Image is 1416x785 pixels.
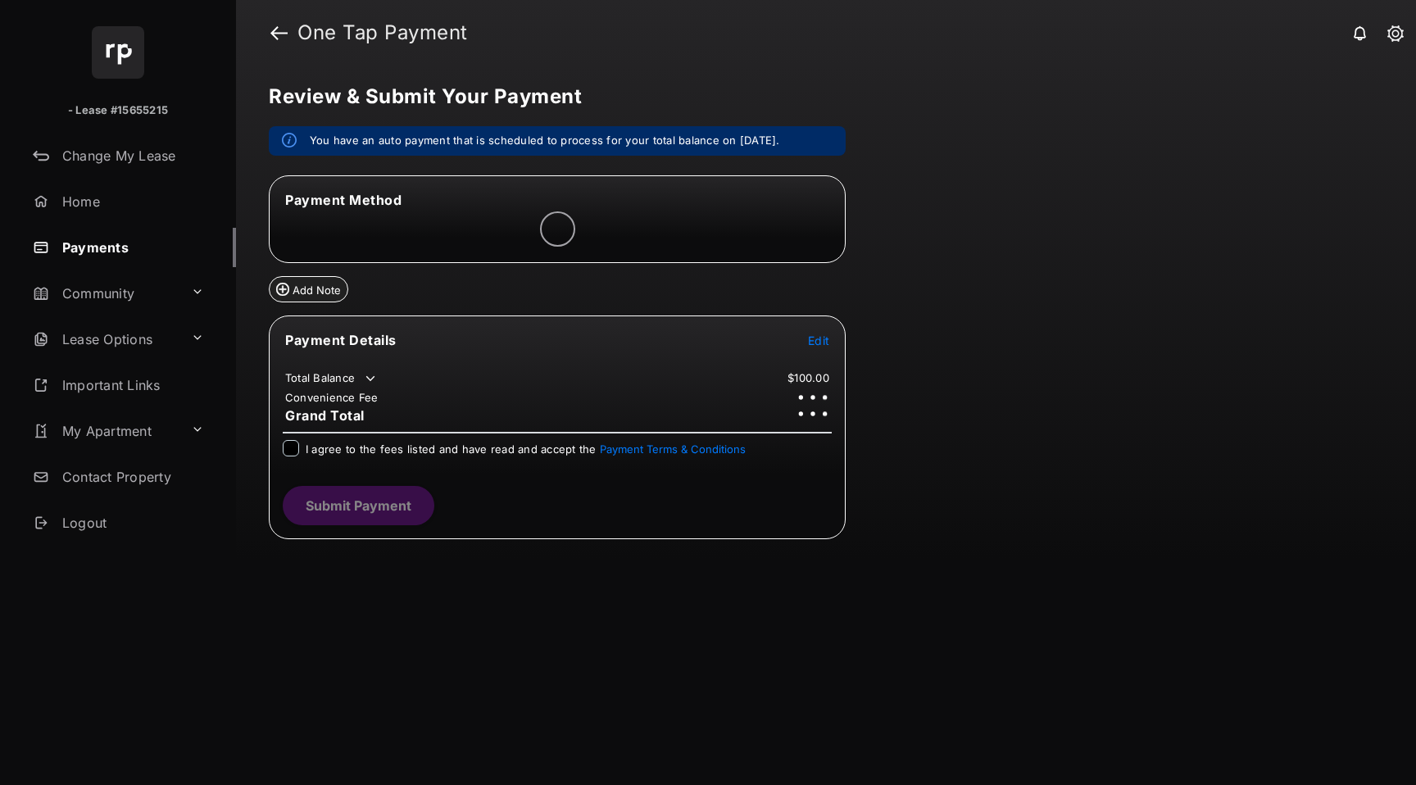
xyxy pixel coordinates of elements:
[26,182,236,221] a: Home
[269,87,1370,107] h5: Review & Submit Your Payment
[26,320,184,359] a: Lease Options
[26,228,236,267] a: Payments
[297,23,468,43] strong: One Tap Payment
[283,486,434,525] button: Submit Payment
[600,442,746,456] button: I agree to the fees listed and have read and accept the
[26,411,184,451] a: My Apartment
[284,370,379,387] td: Total Balance
[92,26,144,79] img: svg+xml;base64,PHN2ZyB4bWxucz0iaHR0cDovL3d3dy53My5vcmcvMjAwMC9zdmciIHdpZHRoPSI2NCIgaGVpZ2h0PSI2NC...
[26,365,211,405] a: Important Links
[306,442,746,456] span: I agree to the fees listed and have read and accept the
[310,133,780,149] em: You have an auto payment that is scheduled to process for your total balance on [DATE].
[285,407,365,424] span: Grand Total
[285,192,402,208] span: Payment Method
[808,332,829,348] button: Edit
[26,457,236,497] a: Contact Property
[285,332,397,348] span: Payment Details
[269,276,348,302] button: Add Note
[68,102,168,119] p: - Lease #15655215
[787,370,830,385] td: $100.00
[26,274,184,313] a: Community
[284,390,379,405] td: Convenience Fee
[808,334,829,347] span: Edit
[26,136,236,175] a: Change My Lease
[26,503,236,542] a: Logout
